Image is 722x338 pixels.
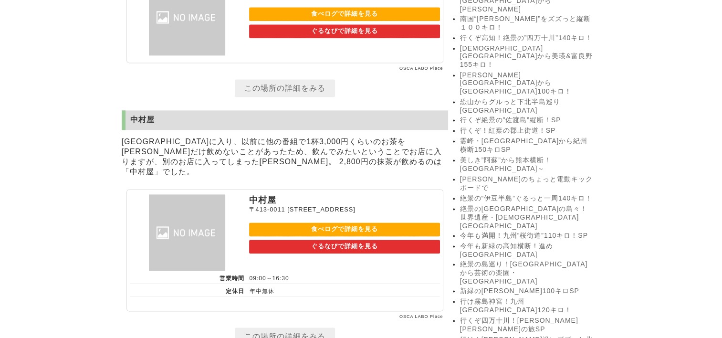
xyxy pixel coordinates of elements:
a: 美しき”阿蘇”から熊本横断！[GEOGRAPHIC_DATA]～ [460,156,594,173]
th: 営業時間 [130,271,245,284]
a: 絶景の[GEOGRAPHIC_DATA]の島々！世界遺産・[DEMOGRAPHIC_DATA][GEOGRAPHIC_DATA] [460,205,594,230]
a: 行くぞ四万十川！[PERSON_NAME][PERSON_NAME]の旅SP [460,317,594,334]
a: OSCA LABO Place [399,314,443,319]
a: [DEMOGRAPHIC_DATA][GEOGRAPHIC_DATA]から美瑛&富良野155キロ！ [460,44,594,69]
td: 年中無休 [245,283,440,296]
td: 09:00～16:30 [245,271,440,284]
a: この場所の詳細をみる [235,79,335,97]
a: 行くぞ！紅葉の郡上街道！SP [460,127,594,135]
a: 行くぞ高知！絶景の”四万十川”140キロ！ [460,34,594,42]
a: [PERSON_NAME][GEOGRAPHIC_DATA]から[GEOGRAPHIC_DATA]100キロ！ [460,71,594,96]
a: 今年も新緑の高知横断！進め[GEOGRAPHIC_DATA] [460,242,594,258]
a: 今年も満開！九州”桜街道”110キロ！SP [460,232,594,240]
span: [STREET_ADDRESS] [287,206,356,213]
a: 食べログで詳細を見る [249,7,440,21]
a: 絶景の島巡り！[GEOGRAPHIC_DATA]から芸術の楽園・[GEOGRAPHIC_DATA] [460,260,594,285]
a: 食べログで詳細を見る [249,222,440,236]
p: 中村屋 [249,194,440,206]
a: 新緑の[PERSON_NAME]100キロSP [460,287,594,296]
a: [PERSON_NAME]のちょっと電動キックボードで [460,175,594,192]
a: 行け霧島神宮！九州[GEOGRAPHIC_DATA]120キロ！ [460,297,594,315]
a: ぐるなびで詳細を見る [249,24,440,38]
a: 南国“[PERSON_NAME]”をズズっと縦断１００キロ！ [460,15,594,32]
a: ぐるなびで詳細を見る [249,240,440,253]
a: 絶景の“伊豆半島”ぐるっと一周140キロ！ [460,194,594,203]
a: OSCA LABO Place [399,66,443,71]
a: 行くぞ絶景の”佐渡島”縦断！SP [460,116,594,125]
th: 定休日 [130,283,245,296]
img: 中村屋 [130,194,244,271]
a: 恐山からグルっと下北半島巡り[GEOGRAPHIC_DATA] [460,98,594,114]
p: [GEOGRAPHIC_DATA]に入り、以前に他の番組で1杯3,000円くらいのお茶を[PERSON_NAME]だけ飲めないことがあったため、飲んでみたいということでお店に入りますが、別のお店... [122,135,448,180]
a: 霊峰・[GEOGRAPHIC_DATA]から紀州横断150キロSP [460,137,594,154]
span: 〒413-0011 [249,206,285,213]
h2: 中村屋 [122,110,448,130]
